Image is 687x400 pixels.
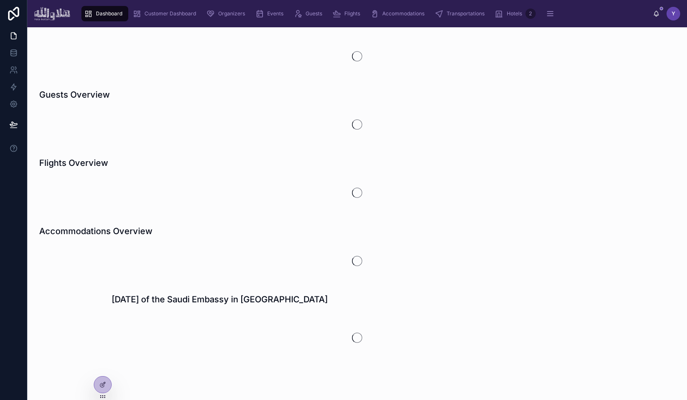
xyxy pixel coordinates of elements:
span: Guests [306,10,322,17]
a: Events [253,6,289,21]
a: Hotels2 [492,6,538,21]
a: Organizers [204,6,251,21]
h1: [DATE] of the Saudi Embassy in [GEOGRAPHIC_DATA] [112,293,328,305]
span: Customer Dashboard [144,10,196,17]
h1: Guests Overview [39,89,110,101]
span: Organizers [218,10,245,17]
span: Accommodations [382,10,424,17]
img: App logo [34,7,70,20]
a: Dashboard [81,6,128,21]
div: scrollable content [77,4,653,23]
span: Flights [344,10,360,17]
a: Customer Dashboard [130,6,202,21]
span: Transportations [447,10,485,17]
span: Y [672,10,675,17]
div: 2 [525,9,536,19]
h1: Flights Overview [39,157,108,169]
a: Flights [330,6,366,21]
span: Hotels [507,10,522,17]
span: Dashboard [96,10,122,17]
a: Guests [291,6,328,21]
a: Accommodations [368,6,430,21]
span: Events [267,10,283,17]
h1: Accommodations Overview [39,225,153,237]
a: Transportations [432,6,491,21]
